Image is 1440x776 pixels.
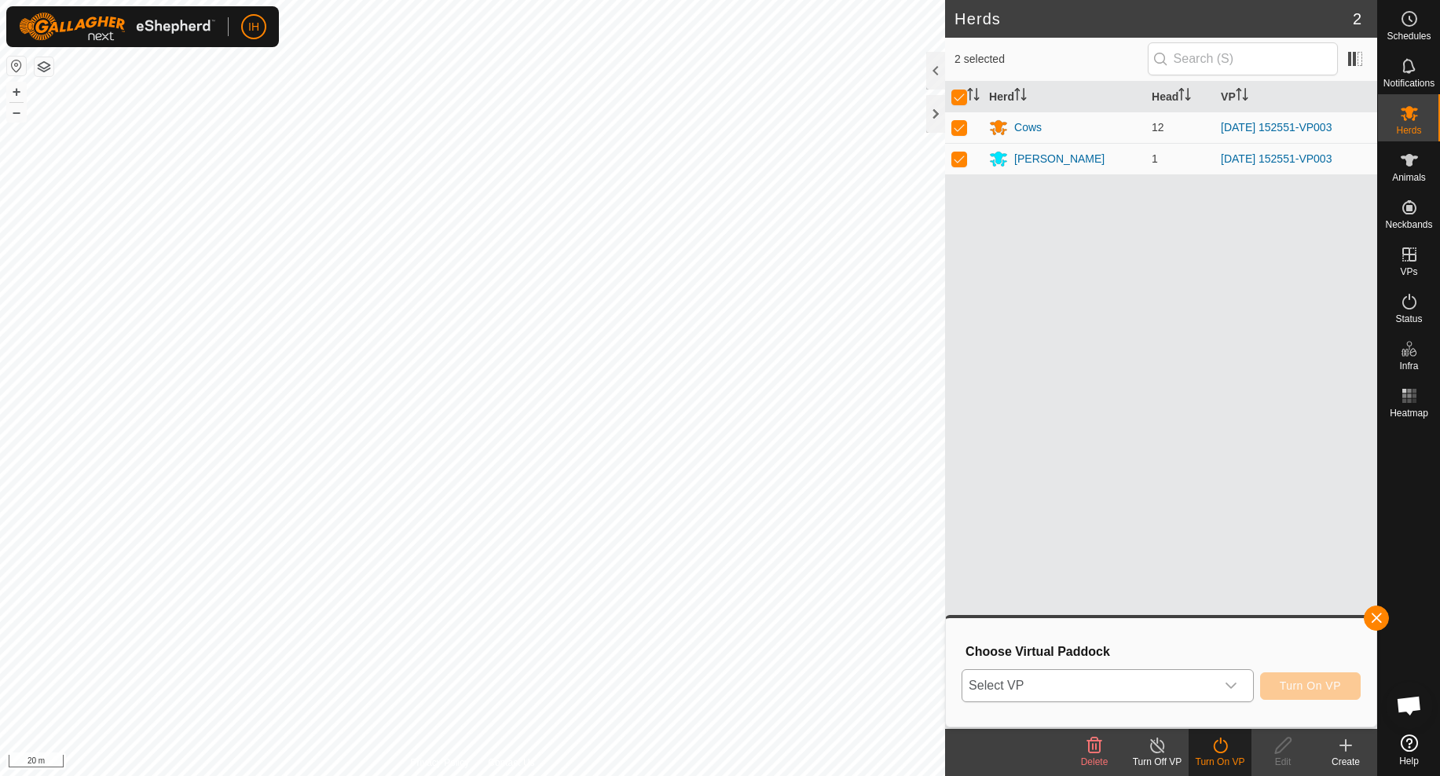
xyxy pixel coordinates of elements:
[1386,682,1433,729] div: Open chat
[955,51,1148,68] span: 2 selected
[1215,82,1377,112] th: VP
[1126,755,1189,769] div: Turn Off VP
[967,90,980,103] p-sorticon: Activate to sort
[1385,220,1432,229] span: Neckbands
[1236,90,1248,103] p-sorticon: Activate to sort
[1396,126,1421,135] span: Herds
[1221,152,1332,165] a: [DATE] 152551-VP003
[983,82,1145,112] th: Herd
[1353,7,1361,31] span: 2
[1392,173,1426,182] span: Animals
[1014,119,1042,136] div: Cows
[1014,90,1027,103] p-sorticon: Activate to sort
[19,13,215,41] img: Gallagher Logo
[1280,679,1341,692] span: Turn On VP
[962,670,1215,701] span: Select VP
[35,57,53,76] button: Map Layers
[1260,672,1361,700] button: Turn On VP
[1152,121,1164,134] span: 12
[248,19,259,35] span: IH
[488,756,534,770] a: Contact Us
[1399,361,1418,371] span: Infra
[1014,151,1105,167] div: [PERSON_NAME]
[1215,670,1247,701] div: dropdown trigger
[1251,755,1314,769] div: Edit
[965,644,1361,659] h3: Choose Virtual Paddock
[1221,121,1332,134] a: [DATE] 152551-VP003
[1314,755,1377,769] div: Create
[1081,756,1108,767] span: Delete
[1152,152,1158,165] span: 1
[7,57,26,75] button: Reset Map
[1395,314,1422,324] span: Status
[1390,408,1428,418] span: Heatmap
[1383,79,1435,88] span: Notifications
[1178,90,1191,103] p-sorticon: Activate to sort
[1400,267,1417,276] span: VPs
[7,82,26,101] button: +
[1399,756,1419,766] span: Help
[1145,82,1215,112] th: Head
[955,9,1353,28] h2: Herds
[1148,42,1338,75] input: Search (S)
[1378,728,1440,772] a: Help
[1189,755,1251,769] div: Turn On VP
[411,756,470,770] a: Privacy Policy
[7,103,26,122] button: –
[1387,31,1431,41] span: Schedules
